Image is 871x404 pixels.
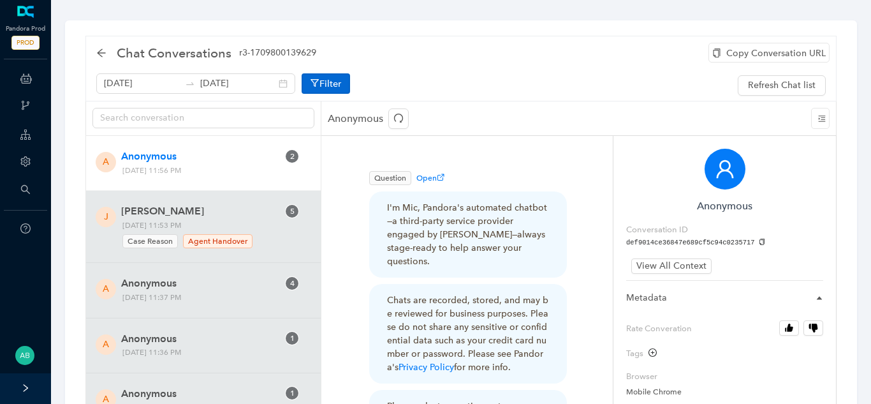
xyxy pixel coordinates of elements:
span: [DATE] 11:36 PM [118,346,249,359]
span: Case Reason [122,234,178,248]
span: setting [20,156,31,167]
span: Anonymous [121,276,278,291]
span: [DATE] 11:37 PM [118,291,249,304]
div: I'm Mic, Pandora's automated chatbot—a third-party service provider engaged by [PERSON_NAME]—alwa... [387,201,549,268]
button: View All Context [631,258,712,274]
span: 4 [290,279,295,288]
span: swap-right [185,79,195,89]
input: End date [200,77,276,91]
span: Question [369,171,411,185]
div: back [96,48,106,59]
span: copy [712,49,721,57]
span: plus-circle [648,348,657,357]
sup: 2 [286,150,298,163]
h6: Anonymous [626,200,823,212]
span: redo [393,113,404,123]
span: 1 [290,389,295,398]
div: Tags [626,347,657,360]
div: Chats are recorded, stored, and may be reviewed for business purposes. Please do not share any se... [387,294,549,374]
span: menu-unfold [818,115,826,123]
span: to [185,79,195,89]
img: 9dc45caa330db7e347f45a7533af08f6 [15,346,34,365]
span: [PERSON_NAME] [121,204,278,219]
sup: 1 [286,387,298,400]
sup: 5 [286,205,298,218]
input: Search conversation [100,111,296,125]
span: Metadata [626,291,808,305]
span: [DATE] 11:56 PM [118,164,249,177]
a: Privacy Policy [399,362,454,373]
span: Anonymous [121,386,278,401]
span: Agent Handover [183,234,253,248]
label: Rate Converation [626,320,823,337]
span: A [103,338,109,352]
span: question-circle [20,223,31,234]
sup: 1 [286,332,298,345]
p: Anonymous [328,108,414,129]
label: Browser [626,370,823,383]
span: branches [20,100,31,110]
span: user [715,159,735,179]
span: A [103,282,109,296]
span: Anonymous [121,149,278,164]
div: Metadata [626,291,823,310]
button: Rate Converation [779,320,799,336]
sup: 4 [286,277,298,290]
span: caret-right [816,294,823,302]
span: r3-1709800139629 [239,46,316,60]
input: Start date [104,77,180,91]
span: Open [416,174,444,183]
span: 2 [290,152,295,161]
span: 1 [290,334,295,343]
span: Chat Conversations [117,43,231,63]
span: A [103,155,109,169]
span: search [20,184,31,195]
span: Refresh Chat list [748,79,816,93]
button: Refresh Chat list [738,75,826,96]
span: PROD [11,36,40,50]
span: J [104,210,108,224]
div: Copy Conversation URL [708,43,830,63]
pre: def9014ce36847e689cf5c94c0235717 [626,238,823,248]
span: Anonymous [121,331,278,347]
p: Mobile Chrome [626,386,823,398]
label: Conversation ID [626,223,688,236]
span: copy [759,239,766,246]
span: [DATE] 11:53 PM [118,219,262,250]
span: 5 [290,207,295,216]
span: arrow-left [96,48,106,58]
button: Rate Converation [803,320,823,336]
button: Filter [302,73,350,94]
span: View All Context [636,259,706,273]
